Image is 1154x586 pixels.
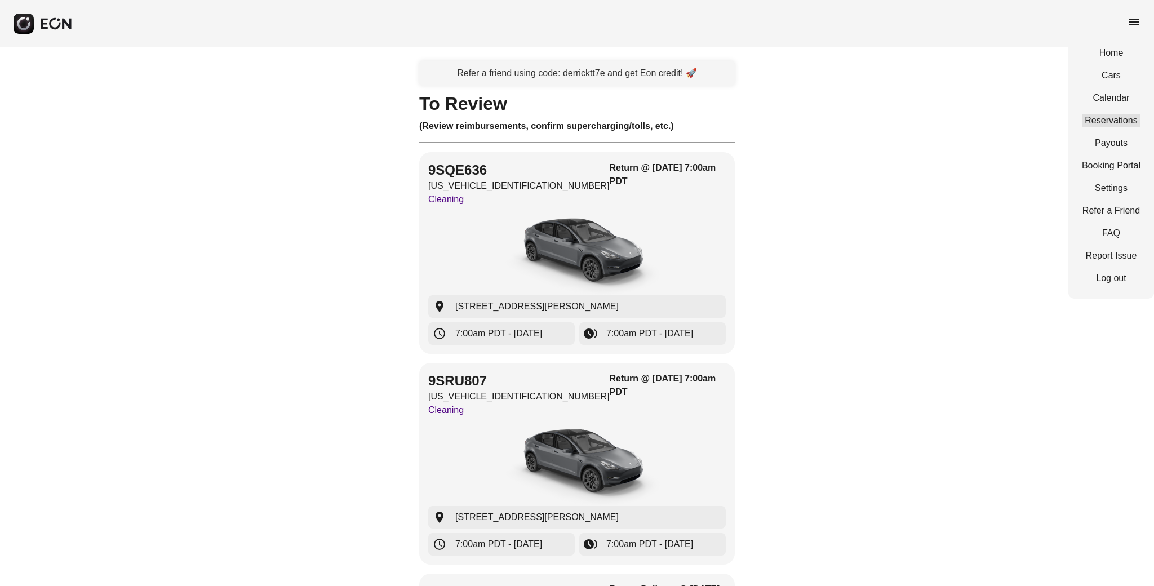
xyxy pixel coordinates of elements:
[1082,204,1140,217] a: Refer a Friend
[584,327,597,340] span: browse_gallery
[455,510,619,524] span: [STREET_ADDRESS][PERSON_NAME]
[606,538,693,551] span: 7:00am PDT - [DATE]
[419,119,735,133] h3: (Review reimbursements, confirm supercharging/tolls, etc.)
[1082,91,1140,105] a: Calendar
[419,61,735,86] a: Refer a friend using code: derricktt7e and get Eon credit! 🚀
[428,390,610,403] p: [US_VEHICLE_IDENTIFICATION_NUMBER]
[455,538,542,551] span: 7:00am PDT - [DATE]
[1082,227,1140,240] a: FAQ
[1082,114,1140,127] a: Reservations
[455,300,619,313] span: [STREET_ADDRESS][PERSON_NAME]
[419,97,735,110] h1: To Review
[584,538,597,551] span: browse_gallery
[1082,272,1140,285] a: Log out
[1082,159,1140,172] a: Booking Portal
[428,179,610,193] p: [US_VEHICLE_IDENTIFICATION_NUMBER]
[1082,181,1140,195] a: Settings
[492,211,662,295] img: car
[1082,136,1140,150] a: Payouts
[428,193,610,206] p: Cleaning
[419,363,735,565] button: 9SRU807[US_VEHICLE_IDENTIFICATION_NUMBER]CleaningReturn @ [DATE] 7:00am PDTcar[STREET_ADDRESS][PE...
[433,510,446,524] span: location_on
[492,421,662,506] img: car
[610,161,726,188] h3: Return @ [DATE] 7:00am PDT
[1127,15,1140,29] span: menu
[433,300,446,313] span: location_on
[606,327,693,340] span: 7:00am PDT - [DATE]
[433,327,446,340] span: schedule
[428,372,610,390] h2: 9SRU807
[1082,69,1140,82] a: Cars
[419,152,735,354] button: 9SQE636[US_VEHICLE_IDENTIFICATION_NUMBER]CleaningReturn @ [DATE] 7:00am PDTcar[STREET_ADDRESS][PE...
[428,403,610,417] p: Cleaning
[433,538,446,551] span: schedule
[1082,46,1140,60] a: Home
[455,327,542,340] span: 7:00am PDT - [DATE]
[428,161,610,179] h2: 9SQE636
[610,372,726,399] h3: Return @ [DATE] 7:00am PDT
[1082,249,1140,263] a: Report Issue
